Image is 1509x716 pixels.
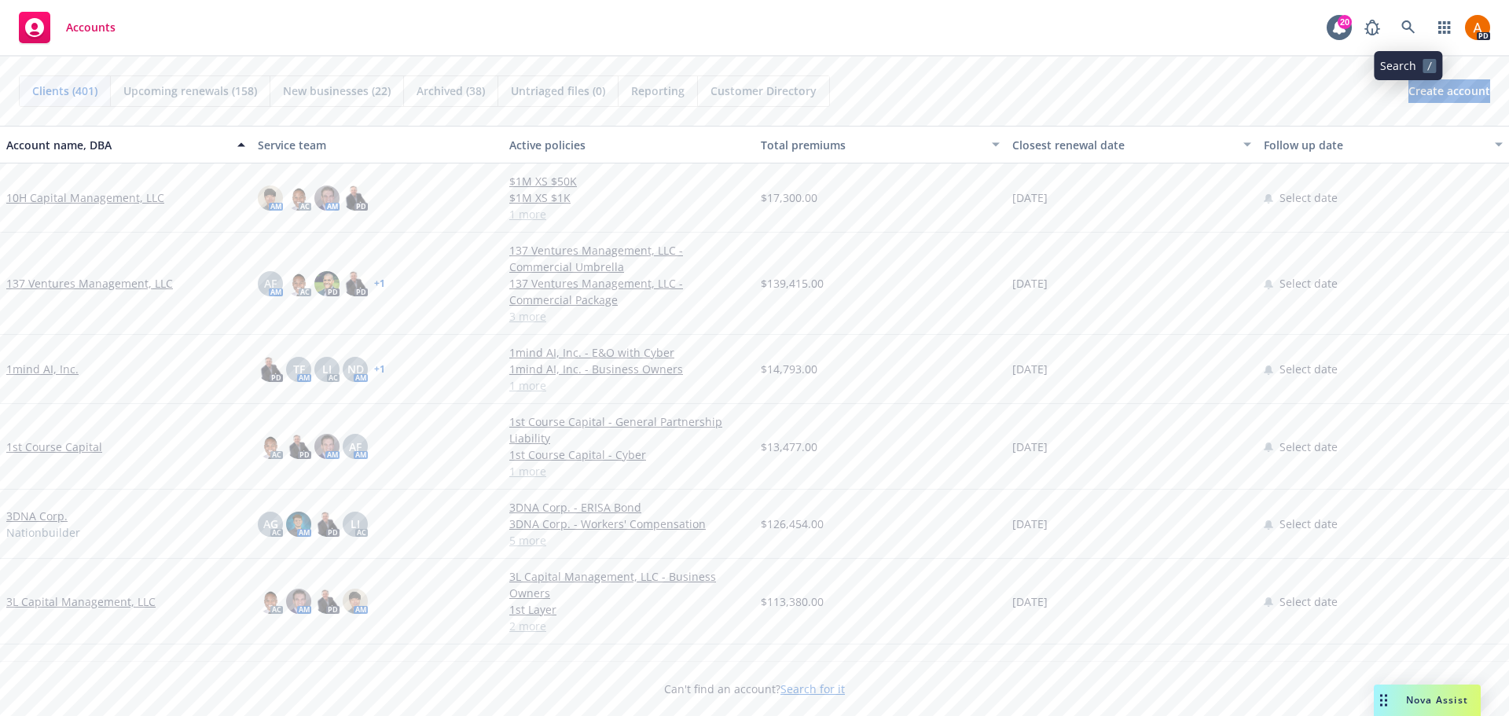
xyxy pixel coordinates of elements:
[6,361,79,377] a: 1mind AI, Inc.
[293,361,305,377] span: TF
[258,434,283,459] img: photo
[1012,189,1048,206] span: [DATE]
[1393,12,1424,43] a: Search
[264,275,277,292] span: AF
[343,271,368,296] img: photo
[509,413,748,446] a: 1st Course Capital - General Partnership Liability
[6,508,68,524] a: 3DNA Corp.
[1280,593,1338,610] span: Select date
[509,137,748,153] div: Active policies
[349,439,362,455] span: AF
[123,83,257,99] span: Upcoming renewals (158)
[1006,126,1257,163] button: Closest renewal date
[1012,439,1048,455] span: [DATE]
[1406,693,1468,707] span: Nova Assist
[1264,137,1485,153] div: Follow up date
[509,532,748,549] a: 5 more
[710,83,817,99] span: Customer Directory
[13,6,122,50] a: Accounts
[66,21,116,34] span: Accounts
[509,446,748,463] a: 1st Course Capital - Cyber
[1465,15,1490,40] img: photo
[1012,361,1048,377] span: [DATE]
[1280,189,1338,206] span: Select date
[1012,593,1048,610] span: [DATE]
[6,524,80,541] span: Nationbuilder
[322,361,332,377] span: LI
[1012,275,1048,292] span: [DATE]
[754,126,1006,163] button: Total premiums
[1338,15,1352,29] div: 20
[6,189,164,206] a: 10H Capital Management, LLC
[286,512,311,537] img: photo
[509,308,748,325] a: 3 more
[761,439,817,455] span: $13,477.00
[509,377,748,394] a: 1 more
[509,242,748,275] a: 137 Ventures Management, LLC - Commercial Umbrella
[664,681,845,697] span: Can't find an account?
[32,83,97,99] span: Clients (401)
[1408,79,1490,103] a: Create account
[1280,361,1338,377] span: Select date
[6,275,173,292] a: 137 Ventures Management, LLC
[1280,439,1338,455] span: Select date
[511,83,605,99] span: Untriaged files (0)
[351,516,360,532] span: LI
[509,189,748,206] a: $1M XS $1K
[1012,516,1048,532] span: [DATE]
[347,361,364,377] span: ND
[761,516,824,532] span: $126,454.00
[761,189,817,206] span: $17,300.00
[314,512,340,537] img: photo
[509,463,748,479] a: 1 more
[1257,126,1509,163] button: Follow up date
[314,434,340,459] img: photo
[1357,12,1388,43] a: Report a Bug
[314,185,340,211] img: photo
[343,185,368,211] img: photo
[1429,12,1460,43] a: Switch app
[417,83,485,99] span: Archived (38)
[251,126,503,163] button: Service team
[374,279,385,288] a: + 1
[1012,137,1234,153] div: Closest renewal date
[1280,275,1338,292] span: Select date
[258,185,283,211] img: photo
[374,365,385,374] a: + 1
[761,593,824,610] span: $113,380.00
[509,516,748,532] a: 3DNA Corp. - Workers' Compensation
[283,83,391,99] span: New businesses (22)
[509,275,748,308] a: 137 Ventures Management, LLC - Commercial Package
[780,681,845,696] a: Search for it
[1374,685,1481,716] button: Nova Assist
[761,137,982,153] div: Total premiums
[6,593,156,610] a: 3L Capital Management, LLC
[509,499,748,516] a: 3DNA Corp. - ERISA Bond
[258,357,283,382] img: photo
[509,618,748,634] a: 2 more
[263,516,278,532] span: AG
[286,589,311,614] img: photo
[286,185,311,211] img: photo
[1280,516,1338,532] span: Select date
[509,173,748,189] a: $1M XS $50K
[286,271,311,296] img: photo
[314,271,340,296] img: photo
[6,137,228,153] div: Account name, DBA
[6,439,102,455] a: 1st Course Capital
[509,361,748,377] a: 1mind AI, Inc. - Business Owners
[509,206,748,222] a: 1 more
[1374,685,1393,716] div: Drag to move
[509,568,748,601] a: 3L Capital Management, LLC - Business Owners
[286,434,311,459] img: photo
[1408,76,1490,106] span: Create account
[343,589,368,614] img: photo
[509,601,748,618] a: 1st Layer
[761,275,824,292] span: $139,415.00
